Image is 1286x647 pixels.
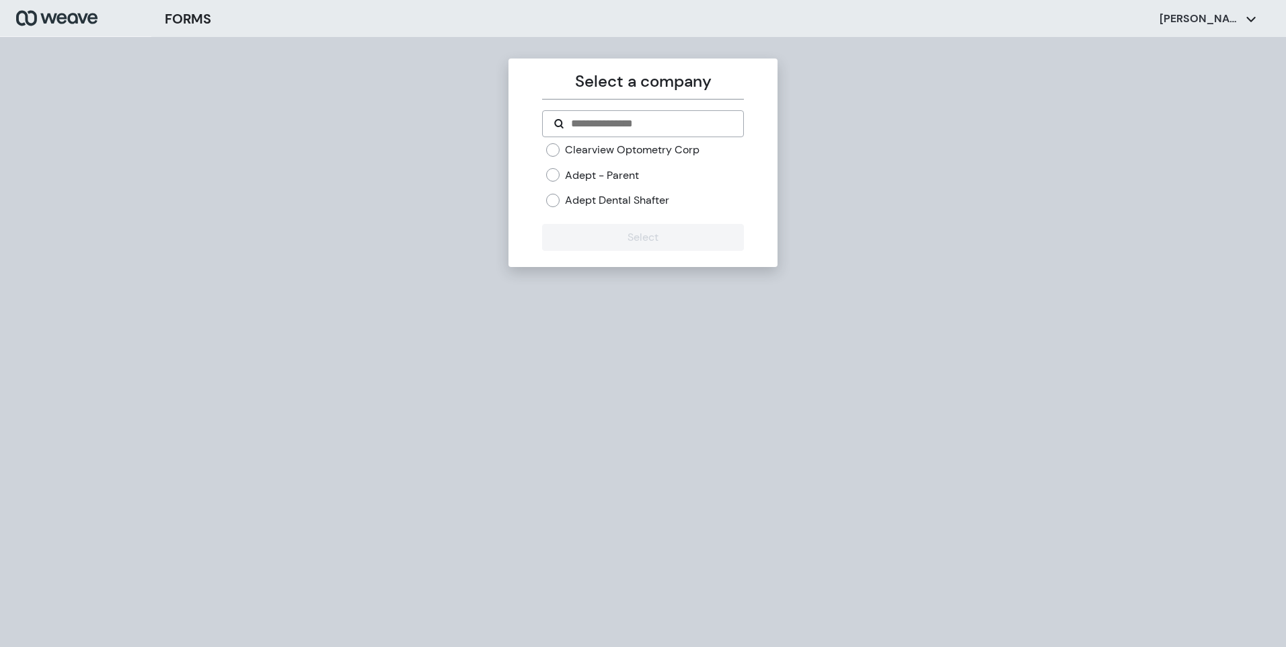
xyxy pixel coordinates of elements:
[542,69,743,93] p: Select a company
[565,193,669,208] label: Adept Dental Shafter
[1160,11,1240,26] p: [PERSON_NAME]
[565,168,639,183] label: Adept - Parent
[565,143,699,157] label: Clearview Optometry Corp
[165,9,211,29] h3: FORMS
[570,116,732,132] input: Search
[542,224,743,251] button: Select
